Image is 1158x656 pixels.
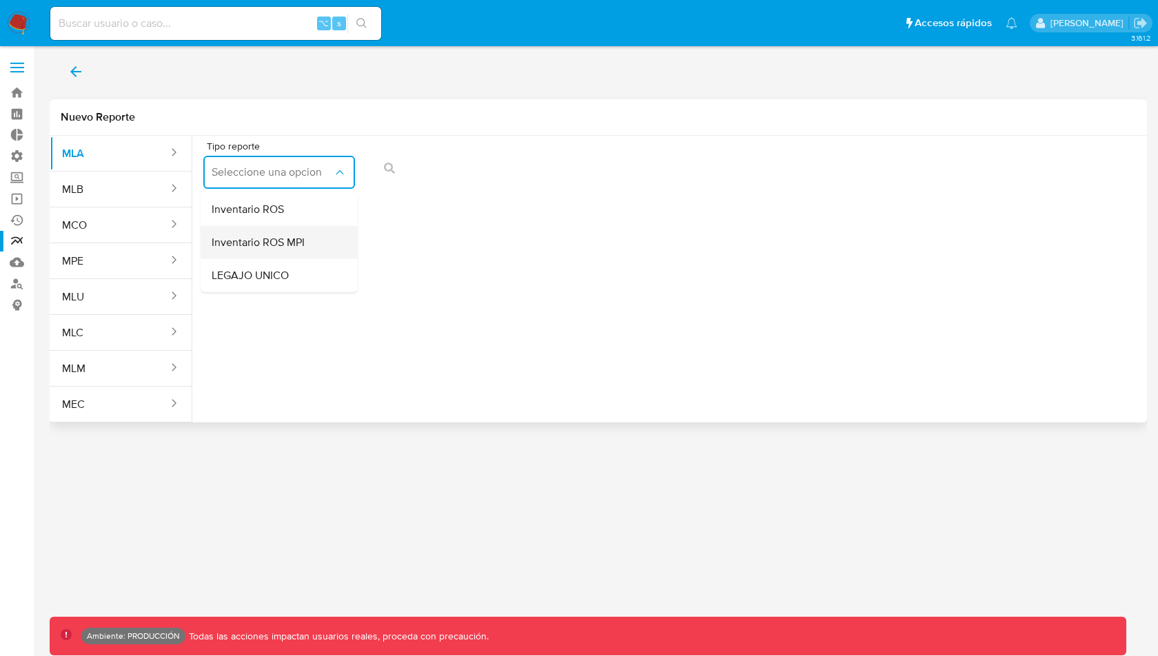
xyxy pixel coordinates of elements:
p: ramiro.carbonell@mercadolibre.com.co [1050,17,1128,30]
a: Salir [1133,16,1148,30]
span: s [337,17,341,30]
button: search-icon [347,14,376,33]
p: Todas las acciones impactan usuarios reales, proceda con precaución. [185,630,489,643]
a: Notificaciones [1006,17,1017,29]
p: Ambiente: PRODUCCIÓN [87,633,180,639]
input: Buscar usuario o caso... [50,14,381,32]
span: ⌥ [318,17,329,30]
span: Accesos rápidos [915,16,992,30]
